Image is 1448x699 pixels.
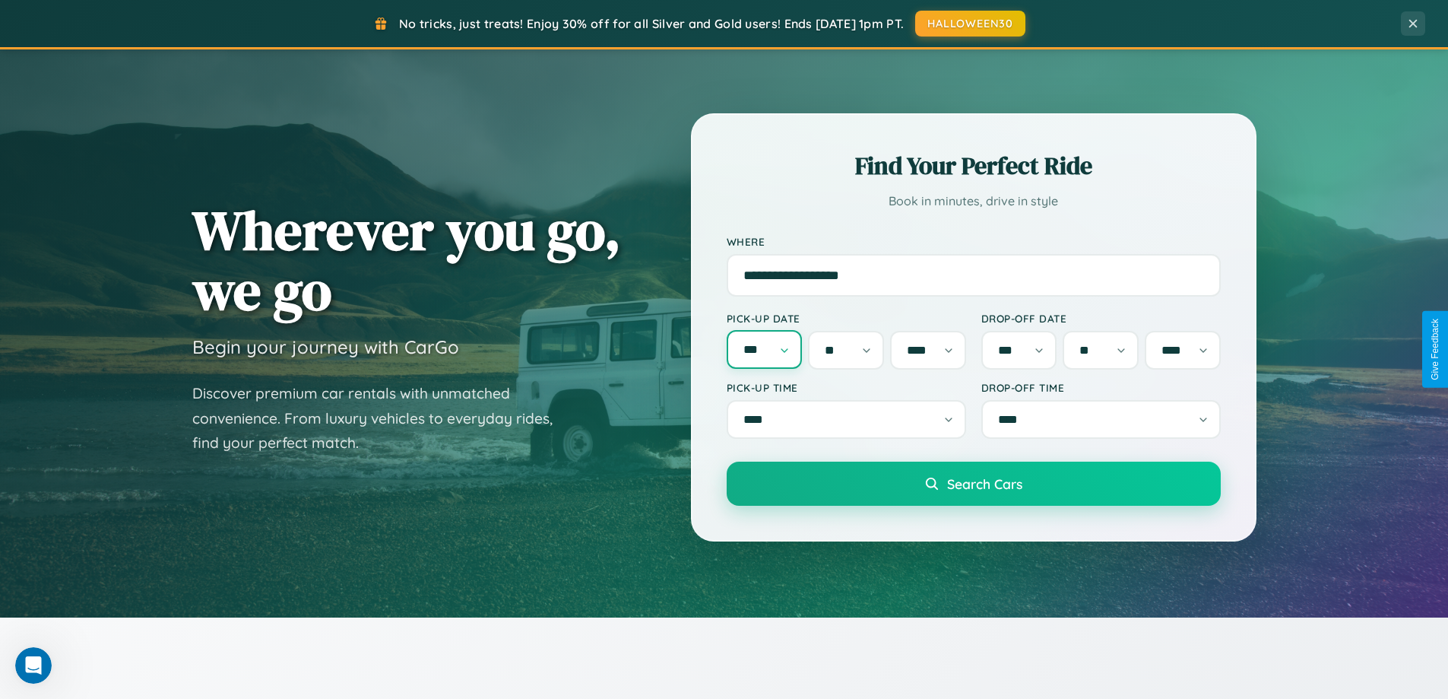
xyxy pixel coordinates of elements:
h3: Begin your journey with CarGo [192,335,459,358]
p: Book in minutes, drive in style [727,190,1221,212]
label: Drop-off Date [981,312,1221,325]
label: Pick-up Time [727,381,966,394]
label: Pick-up Date [727,312,966,325]
h1: Wherever you go, we go [192,200,621,320]
span: Search Cars [947,475,1022,492]
div: Give Feedback [1430,319,1440,380]
label: Drop-off Time [981,381,1221,394]
button: HALLOWEEN30 [915,11,1025,37]
iframe: Intercom live chat [15,647,52,684]
span: No tricks, just treats! Enjoy 30% off for all Silver and Gold users! Ends [DATE] 1pm PT. [399,16,904,31]
label: Where [727,235,1221,248]
h2: Find Your Perfect Ride [727,149,1221,183]
p: Discover premium car rentals with unmatched convenience. From luxury vehicles to everyday rides, ... [192,381,572,456]
button: Search Cars [727,462,1221,506]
